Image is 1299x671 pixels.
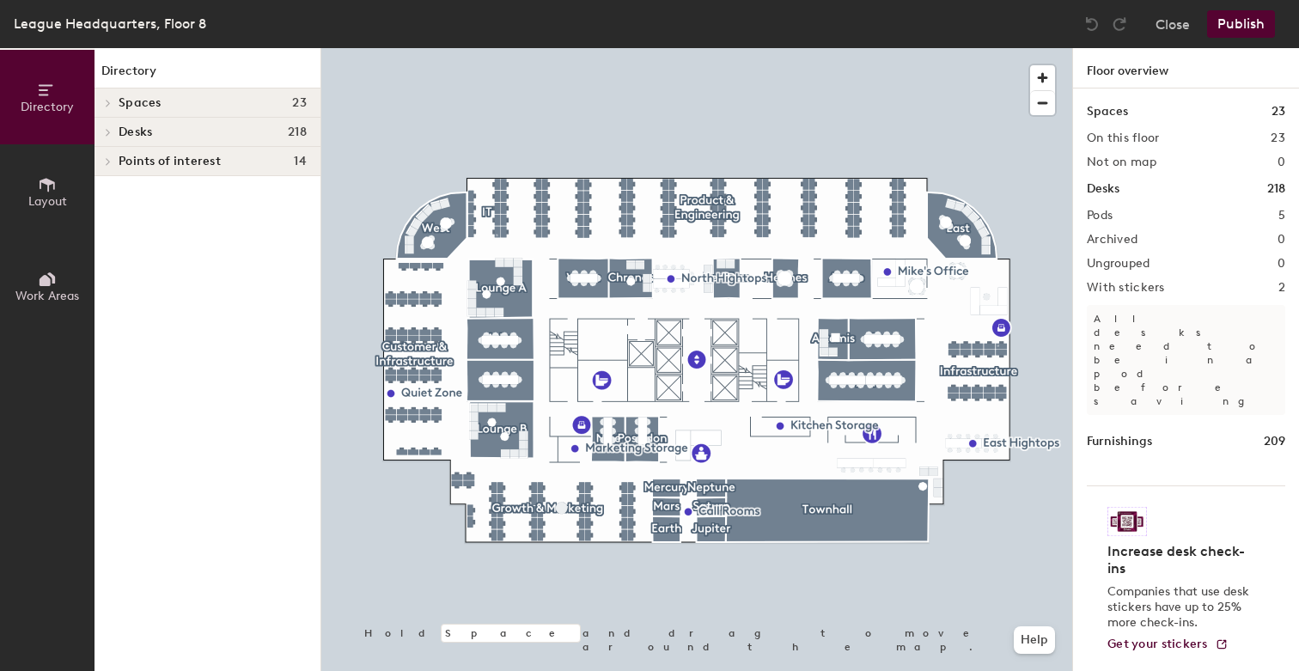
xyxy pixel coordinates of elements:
[1278,257,1285,271] h2: 0
[1083,15,1101,33] img: Undo
[1278,233,1285,247] h2: 0
[1207,10,1275,38] button: Publish
[1278,156,1285,169] h2: 0
[1278,209,1285,223] h2: 5
[1087,233,1137,247] h2: Archived
[1087,209,1113,223] h2: Pods
[1156,10,1190,38] button: Close
[1087,257,1150,271] h2: Ungrouped
[28,194,67,209] span: Layout
[15,289,79,303] span: Work Areas
[1264,432,1285,451] h1: 209
[1014,626,1055,654] button: Help
[1087,281,1165,295] h2: With stickers
[14,13,206,34] div: League Headquarters, Floor 8
[1087,432,1152,451] h1: Furnishings
[1271,131,1285,145] h2: 23
[1267,180,1285,198] h1: 218
[1073,48,1299,88] h1: Floor overview
[1107,637,1208,651] span: Get your stickers
[119,96,162,110] span: Spaces
[119,125,152,139] span: Desks
[1087,102,1128,121] h1: Spaces
[1087,156,1156,169] h2: Not on map
[1111,15,1128,33] img: Redo
[1107,637,1229,652] a: Get your stickers
[119,155,221,168] span: Points of interest
[1107,507,1147,536] img: Sticker logo
[294,155,307,168] span: 14
[1087,180,1119,198] h1: Desks
[21,100,74,114] span: Directory
[292,96,307,110] span: 23
[1087,131,1160,145] h2: On this floor
[1107,584,1254,631] p: Companies that use desk stickers have up to 25% more check-ins.
[288,125,307,139] span: 218
[1272,102,1285,121] h1: 23
[95,62,320,88] h1: Directory
[1107,543,1254,577] h4: Increase desk check-ins
[1278,281,1285,295] h2: 2
[1087,305,1285,415] p: All desks need to be in a pod before saving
